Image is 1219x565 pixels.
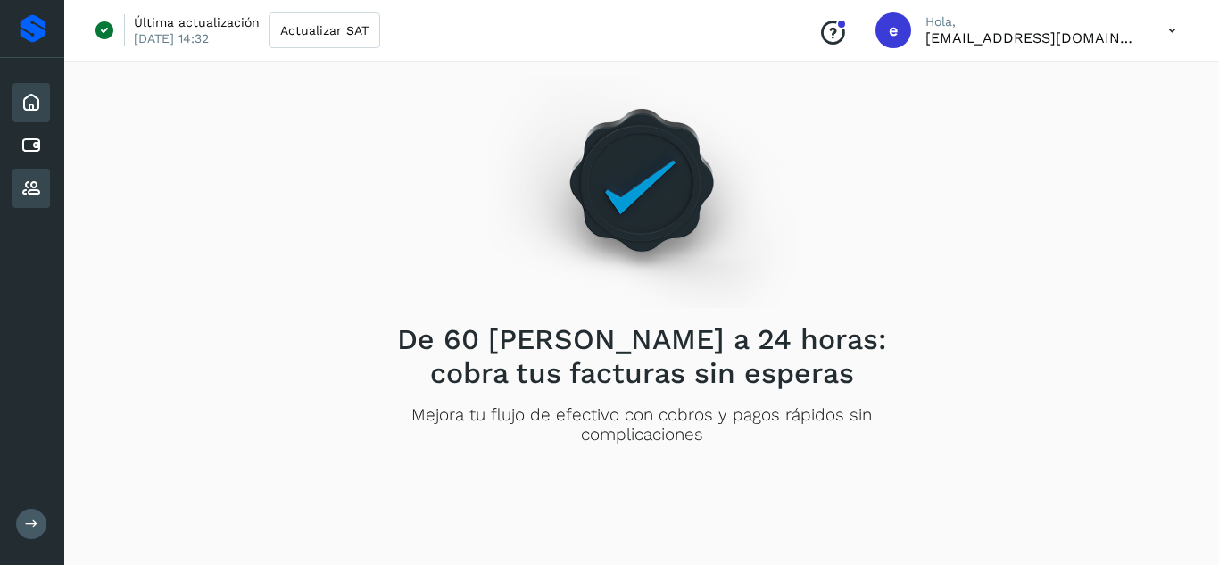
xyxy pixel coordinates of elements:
p: [DATE] 14:32 [134,30,209,46]
p: Última actualización [134,14,260,30]
p: eestrada@grupo-gmx.com [925,29,1140,46]
p: Mejora tu flujo de efectivo con cobros y pagos rápidos sin complicaciones [387,405,896,446]
p: Hola, [925,14,1140,29]
div: Inicio [12,83,50,122]
button: Actualizar SAT [269,12,380,48]
div: Proveedores [12,169,50,208]
div: Cuentas por pagar [12,126,50,165]
h2: De 60 [PERSON_NAME] a 24 horas: cobra tus facturas sin esperas [387,322,896,391]
img: Empty state image [487,46,796,308]
span: Actualizar SAT [280,24,369,37]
